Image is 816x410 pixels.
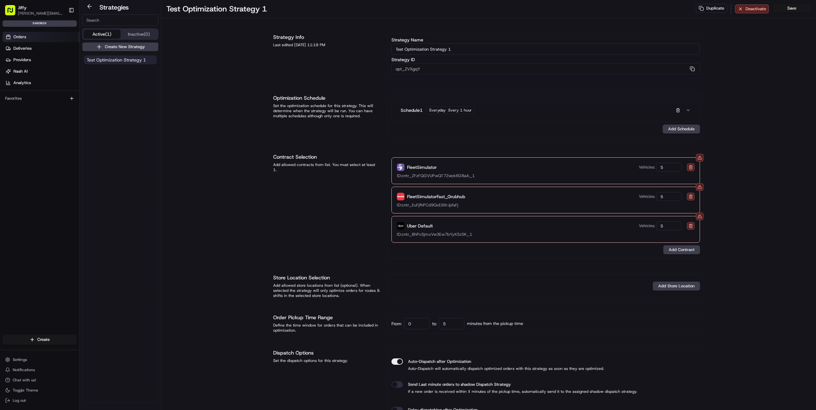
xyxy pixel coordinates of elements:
button: Duplicate [696,4,727,13]
label: Schedule 1 [401,108,423,112]
span: Deliveries [13,46,32,51]
button: Add Store Location [653,282,700,291]
span: Log out [13,398,26,403]
div: 💻 [54,93,59,98]
a: 💻API Documentation [51,90,105,101]
h1: Dispatch Options [273,349,380,357]
a: Analytics [3,78,79,88]
div: Favorites [3,93,77,104]
label: From [391,321,402,326]
span: FleetSimulator [407,164,437,170]
span: Vehicles: [639,164,655,170]
a: Deliveries [3,43,79,54]
button: Deactivate [735,4,769,13]
div: Add allowed contracts from list. You must select at least 1. [273,162,380,172]
h1: Order Pickup Time Range [273,314,380,321]
span: Pylon [63,108,77,112]
span: Chat with us! [13,378,36,383]
span: Everyday [429,108,446,113]
h1: Store Location Selection [273,274,380,282]
span: Every 1 hour [448,108,472,113]
input: Clear [17,41,105,47]
button: Create [3,334,77,345]
button: Jiffy[PERSON_NAME][EMAIL_ADDRESS][DOMAIN_NAME] [3,3,66,18]
h1: Test Optimization Strategy 1 [166,4,267,14]
button: Chat with us! [3,376,77,385]
span: API Documentation [60,92,102,98]
span: ID: cntr_ZFzFQGVUPwQT72wck6G8aA_1 [397,173,475,179]
label: Strategy Name [391,38,700,42]
span: Toggle Theme [13,388,38,393]
button: Save [773,4,811,13]
span: ID: cntr_BhPcSjmxVw3Ew7bYyKSz5K_1 [397,232,472,237]
span: minutes from the pickup time [467,321,523,327]
a: 📗Knowledge Base [4,90,51,101]
p: If a new order is received within X minutes of the pickup time, automatically send it to the assi... [391,389,637,394]
img: FleetSimulatorFast_Grubhub [397,193,404,200]
button: Jiffy [18,4,26,11]
span: Nash AI [13,68,28,74]
img: Uber Default [397,222,404,230]
span: Uber Default [407,223,433,229]
span: Settings [13,357,27,362]
a: Orders [3,32,79,42]
button: Create New Strategy [82,42,158,51]
div: sandbox [3,20,77,27]
button: Log out [3,396,77,405]
input: 240 [439,318,464,329]
span: FleetSimulatorFast_Grubhub [407,193,465,200]
div: 📗 [6,93,11,98]
h1: Optimization Schedule [273,94,380,102]
div: Define the time window for orders that can be included in optimization. [273,323,380,333]
button: Add Contract [663,245,700,254]
span: Set the optimization schedule for this strategy. This will determine when the strategy will be ru... [273,103,373,119]
button: Schedule1EverydayEvery 1 hour [396,101,696,119]
input: Search [82,14,158,26]
input: 0 [404,318,430,329]
label: to [432,321,436,326]
a: Nash AI [3,66,79,76]
button: Add Schedule [663,125,700,133]
span: Knowledge Base [13,92,49,98]
span: Vehicles: [639,194,655,199]
button: Start new chat [108,62,116,70]
p: Welcome 👋 [6,25,116,35]
div: Start new chat [22,61,105,67]
div: Set the dispatch options for this strategy. [273,358,380,363]
button: Active (1) [84,30,120,39]
span: Notifications [13,367,35,372]
span: ID: cntr_EuFjfhPCd9QxE9XrJpfsFj [397,202,458,208]
label: Send Last minute orders to shadow Dispatch Strategy [408,381,511,388]
button: Inactive (0) [120,30,157,39]
button: Test Optimization Strategy 1 [84,55,157,64]
span: Vehicles: [639,223,655,229]
label: Strategy ID [391,57,700,62]
a: Providers [3,55,79,65]
span: Orders [13,34,26,40]
button: Notifications [3,365,77,374]
span: Create [37,337,50,342]
button: Settings [3,355,77,364]
h2: Strategies [99,3,129,12]
button: Toggle Theme [3,386,77,395]
img: Nash [6,6,19,19]
span: Test Optimization Strategy 1 [87,57,146,63]
div: We're available if you need us! [22,67,81,72]
h1: Strategy Info [273,33,380,41]
button: [PERSON_NAME][EMAIL_ADDRESS][DOMAIN_NAME] [18,11,63,16]
span: Auto-Dispatch will automatically dispatch optimized orders with this strategy as soon as they are... [408,366,604,371]
a: Powered byPylon [45,107,77,112]
h1: Contract Selection [273,153,380,161]
label: Auto-Dispatch after Optimization [408,358,471,365]
span: Providers [13,57,31,63]
img: FleetSimulator [397,163,404,171]
div: Last edited [DATE] 11:18 PM [273,42,380,47]
img: 1736555255976-a54dd68f-1ca7-489b-9aae-adbdc363a1c4 [6,61,18,72]
div: Add allowed store locations from list (optional). When selected the strategy will only optimize o... [273,283,380,298]
span: Analytics [13,80,31,86]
